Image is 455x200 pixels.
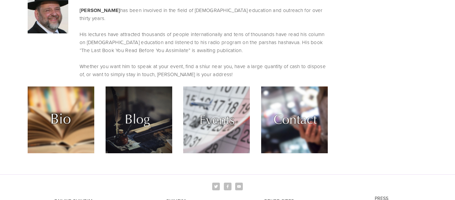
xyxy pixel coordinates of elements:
[80,7,120,14] strong: [PERSON_NAME]
[80,30,327,54] p: His lectures have attracted thousands of people internationally and tens of thousands have read h...
[80,6,327,22] p: has been involved in the field of [DEMOGRAPHIC_DATA] education and outreach for over thirty years.
[80,62,327,78] p: Whether you want him to speak at your event, find a shiur near you, have a large quantity of cash...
